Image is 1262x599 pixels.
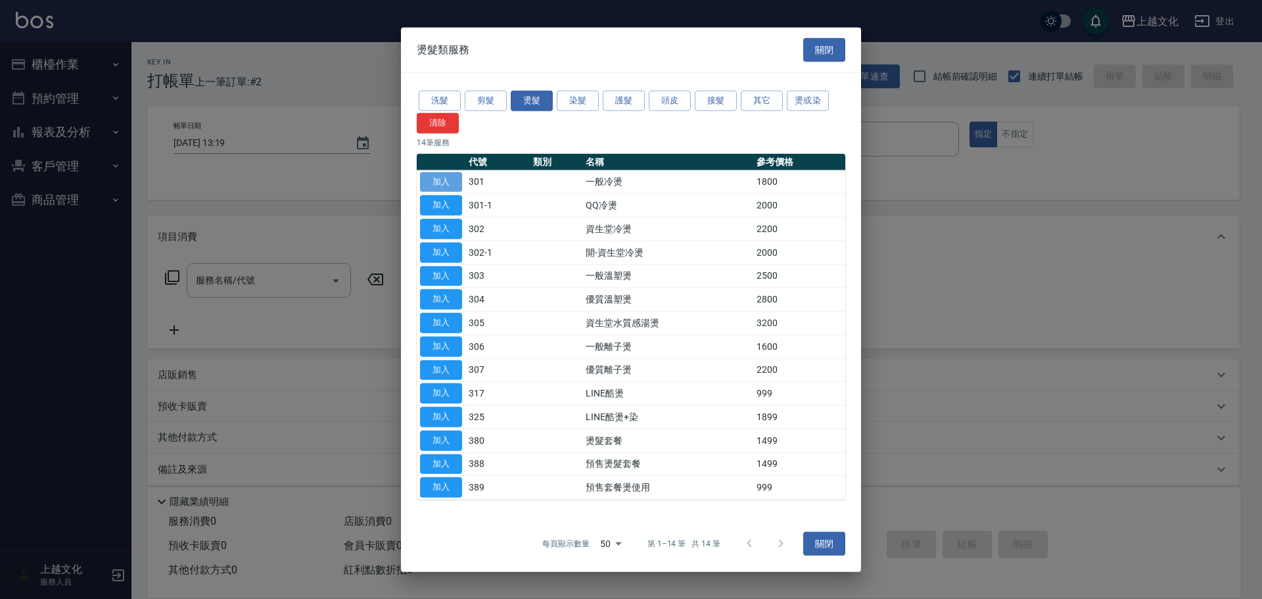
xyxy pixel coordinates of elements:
td: 1899 [753,405,845,429]
th: 參考價格 [753,153,845,170]
button: 加入 [420,383,462,404]
button: 燙或染 [787,91,829,111]
td: 317 [465,381,530,405]
button: 染髮 [557,91,599,111]
td: 305 [465,311,530,335]
td: 優質離子燙 [582,358,753,382]
button: 加入 [420,430,462,450]
td: 預售燙髮套餐 [582,452,753,476]
button: 加入 [420,172,462,192]
p: 14 筆服務 [417,136,845,148]
td: 999 [753,475,845,499]
th: 類別 [530,153,583,170]
button: 加入 [420,336,462,356]
td: QQ冷燙 [582,193,753,217]
td: 2800 [753,287,845,311]
button: 接髮 [695,91,737,111]
button: 加入 [420,289,462,310]
button: 加入 [420,195,462,216]
button: 洗髮 [419,91,461,111]
td: 302 [465,217,530,241]
td: 302-1 [465,241,530,264]
td: 優質溫塑燙 [582,287,753,311]
td: 燙髮套餐 [582,429,753,452]
button: 清除 [417,112,459,133]
button: 加入 [420,454,462,474]
td: 預售套餐燙使用 [582,475,753,499]
span: 燙髮類服務 [417,43,469,56]
td: 999 [753,381,845,405]
button: 關閉 [803,532,845,556]
p: 第 1–14 筆 共 14 筆 [647,538,720,550]
button: 加入 [420,313,462,333]
td: 1800 [753,170,845,194]
button: 護髮 [603,91,645,111]
div: 50 [595,526,626,562]
td: 3200 [753,311,845,335]
td: 306 [465,335,530,358]
button: 頭皮 [649,91,691,111]
p: 每頁顯示數量 [542,538,590,550]
td: 325 [465,405,530,429]
td: 一般冷燙 [582,170,753,194]
td: 1499 [753,429,845,452]
td: 2200 [753,217,845,241]
button: 關閉 [803,37,845,62]
td: 資生堂水質感湯燙 [582,311,753,335]
td: 307 [465,358,530,382]
td: 一般離子燙 [582,335,753,358]
td: 資生堂冷燙 [582,217,753,241]
button: 燙髮 [511,91,553,111]
td: 2000 [753,193,845,217]
button: 加入 [420,266,462,286]
td: 開-資生堂冷燙 [582,241,753,264]
th: 代號 [465,153,530,170]
td: 301 [465,170,530,194]
th: 名稱 [582,153,753,170]
td: 一般溫塑燙 [582,264,753,288]
td: 303 [465,264,530,288]
td: 2500 [753,264,845,288]
td: LINE酷燙+染 [582,405,753,429]
td: 389 [465,475,530,499]
button: 加入 [420,242,462,262]
button: 其它 [741,91,783,111]
td: 301-1 [465,193,530,217]
td: 1600 [753,335,845,358]
td: 2000 [753,241,845,264]
td: 2200 [753,358,845,382]
button: 加入 [420,360,462,380]
td: 388 [465,452,530,476]
button: 加入 [420,477,462,498]
button: 剪髮 [465,91,507,111]
button: 加入 [420,219,462,239]
td: LINE酷燙 [582,381,753,405]
button: 加入 [420,407,462,427]
td: 380 [465,429,530,452]
td: 1499 [753,452,845,476]
td: 304 [465,287,530,311]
